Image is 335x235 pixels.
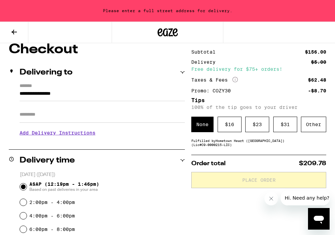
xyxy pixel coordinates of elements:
h5: Tips [191,98,326,103]
div: Taxes & Fees [191,77,238,83]
p: [DATE] ([DATE]) [20,172,185,178]
div: $5.00 [311,60,326,64]
iframe: Close message [264,192,278,205]
div: $62.48 [308,78,326,82]
span: $209.78 [299,160,326,167]
span: ASAP (12:19pm - 1:46pm) [29,181,99,192]
p: We'll contact you at [PHONE_NUMBER] when we arrive [20,141,185,146]
h2: Delivering to [20,68,73,77]
h2: Delivery time [20,156,75,165]
div: Other [301,117,326,132]
div: $ 16 [218,117,242,132]
iframe: Button to launch messaging window [308,208,330,230]
div: $156.00 [305,50,326,54]
label: 6:00pm - 8:00pm [29,227,75,232]
label: 4:00pm - 6:00pm [29,213,75,218]
span: Order total [191,160,226,167]
div: Fulfilled by Hometown Heart ([GEOGRAPHIC_DATA]) (Lic# C9-0000215-LIC ) [191,139,326,147]
iframe: Message from company [281,190,330,205]
div: Delivery [191,60,220,64]
div: $ 23 [245,117,269,132]
h3: Add Delivery Instructions [20,125,185,141]
div: Subtotal [191,50,220,54]
div: None [191,117,214,132]
div: Free delivery for $75+ orders! [191,67,326,71]
span: Place Order [242,178,276,182]
p: 100% of the tip goes to your driver [191,105,326,110]
div: -$8.70 [308,88,326,93]
label: 2:00pm - 4:00pm [29,200,75,205]
button: Place Order [191,172,326,188]
h1: Checkout [9,43,185,56]
span: Based on past deliveries in your area [29,187,99,192]
div: Promo: COZY30 [191,88,235,93]
div: $ 31 [273,117,297,132]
